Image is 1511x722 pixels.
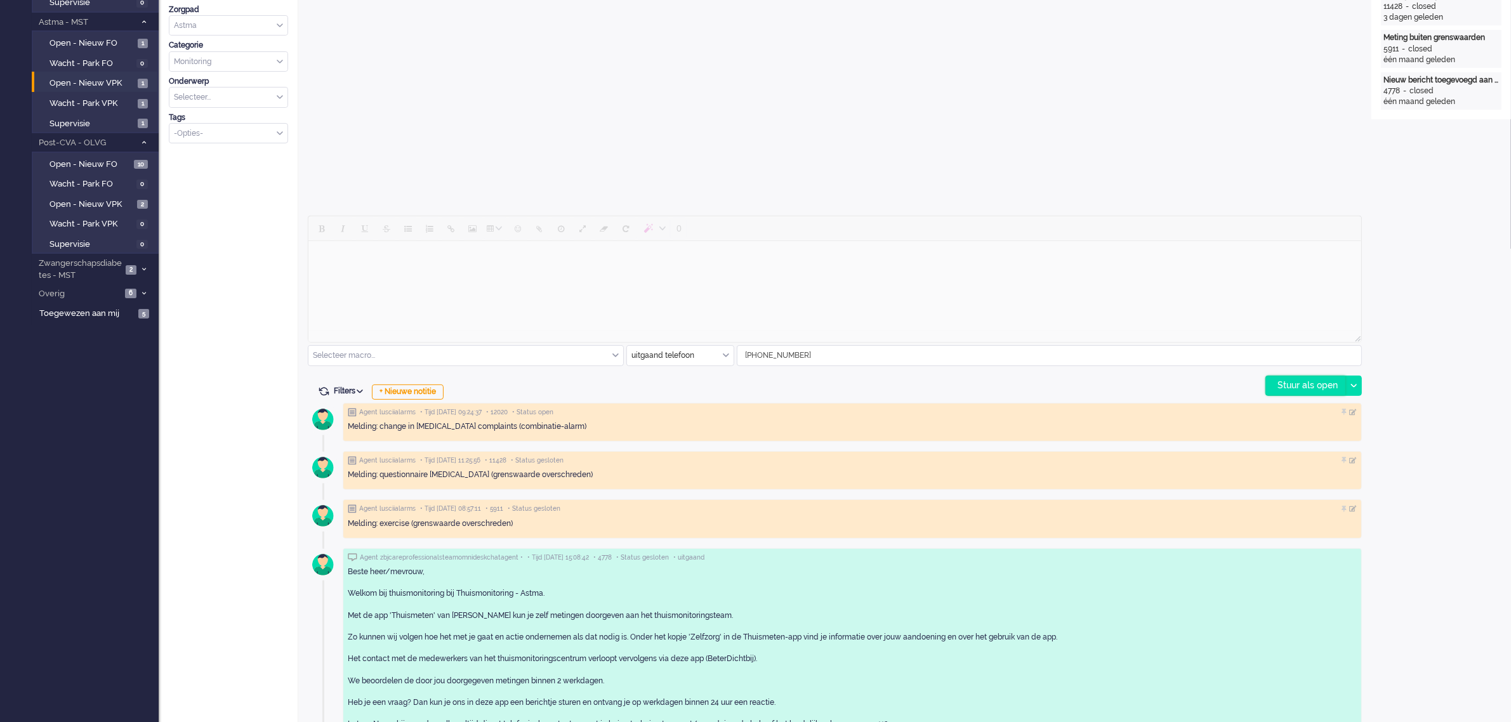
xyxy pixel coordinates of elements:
[37,306,159,320] a: Toegewezen aan mij 5
[307,452,339,483] img: avatar
[49,58,133,70] span: Wacht - Park FO
[39,308,135,320] span: Toegewezen aan mij
[49,77,135,89] span: Open - Nieuw VPK
[1383,32,1499,43] div: Meting buiten grenswaarden
[1408,44,1432,55] div: closed
[420,408,482,417] span: • Tijd [DATE] 09:24:37
[37,157,157,171] a: Open - Nieuw FO 10
[485,504,503,513] span: • 5911
[307,549,339,581] img: avatar
[136,220,148,229] span: 0
[169,76,288,87] div: Onderwerp
[136,240,148,249] span: 0
[420,456,480,465] span: • Tijd [DATE] 11:25:56
[1383,12,1499,23] div: 3 dagen geleden
[360,553,523,562] span: Agent zbjcareprofessionalsteamomnideskchatagent •
[348,456,357,465] img: ic_note_grey.svg
[5,5,1048,27] body: Rich Text Area. Press ALT-0 for help.
[136,59,148,69] span: 0
[37,237,157,251] a: Supervisie 0
[136,180,148,189] span: 0
[37,116,157,130] a: Supervisie 1
[616,553,669,562] span: • Status gesloten
[138,79,148,88] span: 1
[1402,1,1412,12] div: -
[348,553,357,561] img: ic_chat_grey.svg
[169,112,288,123] div: Tags
[673,553,704,562] span: • uitgaand
[49,199,134,211] span: Open - Nieuw VPK
[486,408,508,417] span: • 12020
[593,553,612,562] span: • 4778
[359,504,416,513] span: Agent lusciialarms
[334,386,367,395] span: Filters
[138,39,148,48] span: 1
[37,16,135,29] span: Astma - MST
[1383,55,1499,65] div: één maand geleden
[49,98,135,110] span: Wacht - Park VPK
[512,408,553,417] span: • Status open
[348,421,1357,432] div: Melding: change in [MEDICAL_DATA] complaints (combinatie-alarm)
[37,258,122,281] span: Zwangerschapsdiabetes - MST
[1383,75,1499,86] div: Nieuw bericht toegevoegd aan gesprek
[37,137,135,149] span: Post-CVA - OLVG
[37,36,157,49] a: Open - Nieuw FO 1
[37,176,157,190] a: Wacht - Park FO 0
[420,504,481,513] span: • Tijd [DATE] 08:57:11
[348,469,1357,480] div: Melding: questionnaire [MEDICAL_DATA] (grenswaarde overschreden)
[348,518,1357,529] div: Melding: exercise (grenswaarde overschreden)
[1383,96,1499,107] div: één maand geleden
[49,37,135,49] span: Open - Nieuw FO
[169,4,288,15] div: Zorgpad
[134,160,148,169] span: 10
[359,456,416,465] span: Agent lusciialarms
[737,346,1361,365] input: +31612345678
[49,118,135,130] span: Supervisie
[1412,1,1436,12] div: closed
[372,384,444,400] div: + Nieuwe notitie
[137,200,148,209] span: 2
[485,456,506,465] span: • 11428
[125,289,136,298] span: 6
[37,216,157,230] a: Wacht - Park VPK 0
[49,218,133,230] span: Wacht - Park VPK
[49,178,133,190] span: Wacht - Park FO
[1383,86,1400,96] div: 4778
[138,99,148,108] span: 1
[37,197,157,211] a: Open - Nieuw VPK 2
[138,309,149,318] span: 5
[49,239,133,251] span: Supervisie
[37,96,157,110] a: Wacht - Park VPK 1
[508,504,560,513] span: • Status gesloten
[37,75,157,89] a: Open - Nieuw VPK 1
[169,40,288,51] div: Categorie
[359,408,416,417] span: Agent lusciialarms
[1266,376,1345,395] div: Stuur als open
[348,408,357,417] img: ic_note_grey.svg
[511,456,564,465] span: • Status gesloten
[49,159,131,171] span: Open - Nieuw FO
[169,123,288,144] div: Select Tags
[307,404,339,435] img: avatar
[1383,1,1402,12] div: 11428
[1400,86,1409,96] div: -
[138,119,148,128] span: 1
[1383,44,1399,55] div: 5911
[348,504,357,513] img: ic_note_grey.svg
[37,288,121,300] span: Overig
[1409,86,1434,96] div: closed
[307,500,339,532] img: avatar
[126,265,136,275] span: 2
[37,56,157,70] a: Wacht - Park FO 0
[1399,44,1408,55] div: -
[527,553,589,562] span: • Tijd [DATE] 15:08:42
